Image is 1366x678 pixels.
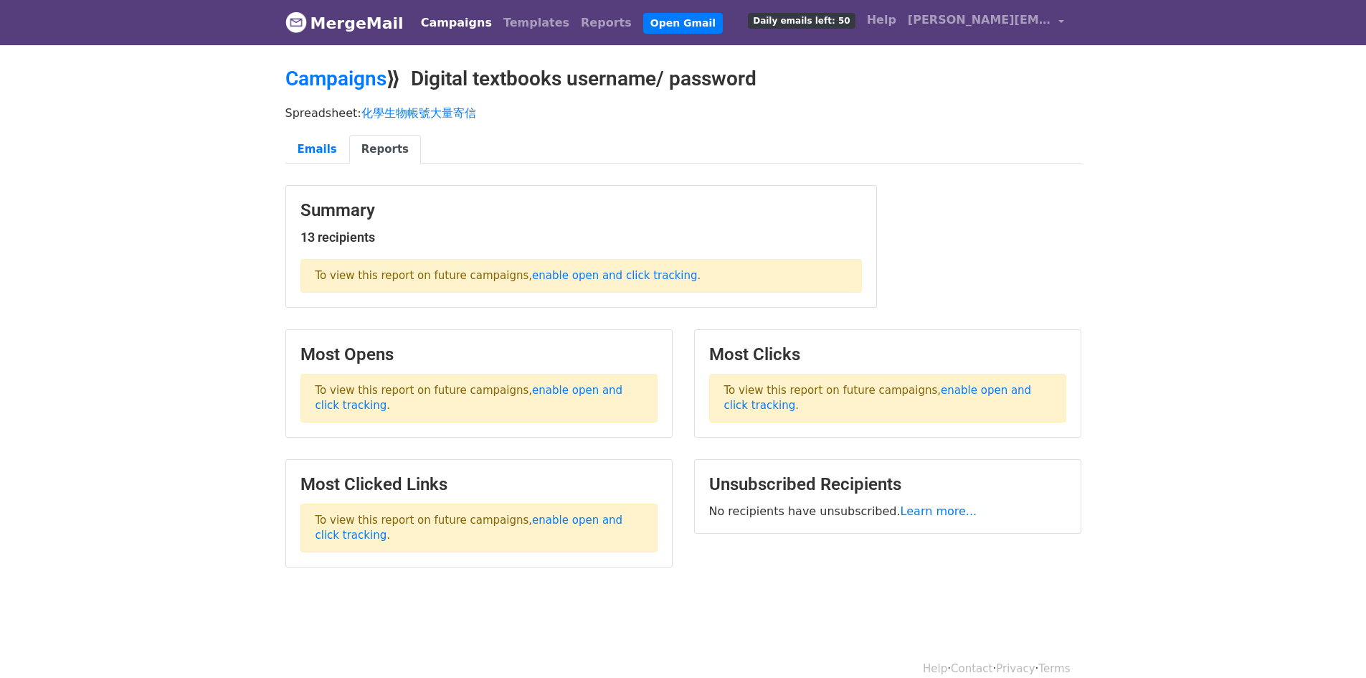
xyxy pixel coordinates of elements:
a: Reports [349,135,421,164]
h3: Most Clicked Links [300,474,658,495]
a: Privacy [996,662,1035,675]
a: Terms [1038,662,1070,675]
a: Emails [285,135,349,164]
a: Help [861,6,902,34]
a: Contact [951,662,992,675]
span: Daily emails left: 50 [748,13,855,29]
h5: 13 recipients [300,230,862,245]
a: Campaigns [415,9,498,37]
p: To view this report on future campaigns, . [300,374,658,423]
a: [PERSON_NAME][EMAIL_ADDRESS][DOMAIN_NAME] [902,6,1070,39]
p: No recipients have unsubscribed. [709,504,1066,519]
a: Help [923,662,947,675]
a: Open Gmail [643,13,723,34]
p: To view this report on future campaigns, . [300,504,658,552]
a: Templates [498,9,575,37]
a: Learn more... [901,504,977,518]
h3: Most Opens [300,344,658,365]
span: [PERSON_NAME][EMAIL_ADDRESS][DOMAIN_NAME] [908,11,1051,29]
a: Campaigns [285,67,386,90]
h3: Most Clicks [709,344,1066,365]
a: 化學生物帳號大量寄信 [361,106,476,120]
a: Reports [575,9,637,37]
h3: Unsubscribed Recipients [709,474,1066,495]
p: To view this report on future campaigns, . [300,259,862,293]
a: enable open and click tracking [532,269,697,282]
a: Daily emails left: 50 [742,6,860,34]
p: Spreadsheet: [285,105,1081,121]
a: MergeMail [285,8,404,38]
img: MergeMail logo [285,11,307,33]
p: To view this report on future campaigns, . [709,374,1066,423]
h3: Summary [300,200,862,221]
h2: ⟫ Digital textbooks username/ password [285,67,1081,91]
